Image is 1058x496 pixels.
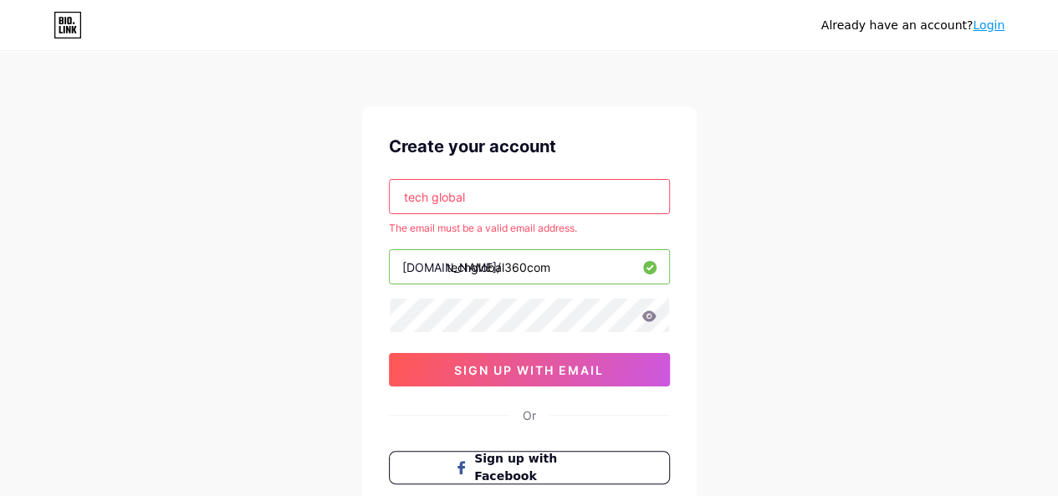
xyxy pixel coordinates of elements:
[389,353,670,386] button: sign up with email
[389,451,670,484] button: Sign up with Facebook
[474,450,604,485] span: Sign up with Facebook
[402,258,501,276] div: [DOMAIN_NAME]/
[389,134,670,159] div: Create your account
[523,407,536,424] div: Or
[454,363,604,377] span: sign up with email
[821,17,1004,34] div: Already have an account?
[390,180,669,213] input: Email
[389,221,670,236] div: The email must be a valid email address.
[390,250,669,284] input: username
[973,18,1004,32] a: Login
